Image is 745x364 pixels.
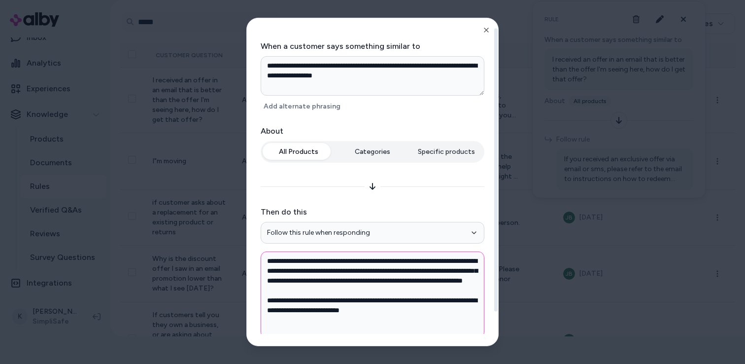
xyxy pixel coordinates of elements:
button: Categories [337,143,408,161]
label: About [261,125,484,137]
label: When a customer says something similar to [261,40,484,52]
button: All Products [263,143,335,161]
button: Specific products [410,143,482,161]
button: Add alternate phrasing [261,100,343,113]
label: Then do this [261,206,484,218]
